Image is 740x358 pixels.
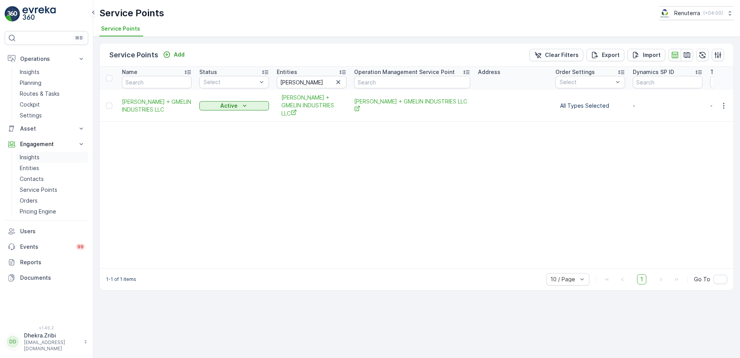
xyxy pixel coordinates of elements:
[20,164,39,172] p: Entities
[20,79,41,87] p: Planning
[277,76,346,88] input: Search
[122,98,192,114] a: ZELLER + GMELIN INDUSTRIES LLC
[5,121,88,136] button: Asset
[560,102,620,110] p: All Types Selected
[17,206,88,217] a: Pricing Engine
[5,325,88,330] span: v 1.49.2
[659,9,671,17] img: Screenshot_2024-07-26_at_13.33.01.png
[24,339,80,352] p: [EMAIL_ADDRESS][DOMAIN_NAME]
[17,163,88,174] a: Entities
[17,99,88,110] a: Cockpit
[478,68,500,76] p: Address
[20,55,73,63] p: Operations
[633,68,674,76] p: Dynamics SP ID
[5,239,88,255] a: Events99
[122,76,192,88] input: Search
[17,152,88,163] a: Insights
[174,51,185,59] p: Add
[7,336,19,348] div: DD
[694,275,710,283] span: Go To
[20,90,60,98] p: Routes & Tasks
[20,274,85,282] p: Documents
[109,50,158,60] p: Service Points
[77,244,84,250] p: 99
[20,68,39,76] p: Insights
[281,94,342,117] a: ZELLER + GMELIN INDUSTRIES LLC
[627,49,665,61] button: Import
[20,243,71,251] p: Events
[122,98,192,114] span: [PERSON_NAME] + GMELIN INDUSTRIES LLC
[20,208,56,215] p: Pricing Engine
[199,68,217,76] p: Status
[703,10,723,16] p: ( +04:00 )
[199,101,269,110] button: Active
[17,110,88,121] a: Settings
[20,258,85,266] p: Reports
[17,77,88,88] a: Planning
[17,88,88,99] a: Routes & Tasks
[5,255,88,270] a: Reports
[643,51,661,59] p: Import
[17,174,88,184] a: Contacts
[17,184,88,195] a: Service Points
[106,276,136,282] p: 1-1 of 1 items
[5,332,88,352] button: DDDhekra.Zribi[EMAIL_ADDRESS][DOMAIN_NAME]
[354,98,470,114] span: [PERSON_NAME] + GMELIN INDUSTRIES LLC
[277,68,297,76] p: Entities
[674,9,700,17] p: Renuterra
[20,153,39,161] p: Insights
[659,6,734,20] button: Renuterra(+04:00)
[106,103,112,109] div: Toggle Row Selected
[281,94,342,117] span: [PERSON_NAME] + GMELIN INDUSTRIES LLC
[354,98,470,114] a: ZELLER + GMELIN INDUSTRIES LLC
[20,140,73,148] p: Engagement
[5,51,88,67] button: Operations
[20,186,57,194] p: Service Points
[20,227,85,235] p: Users
[586,49,624,61] button: Export
[220,102,238,110] p: Active
[122,68,137,76] p: Name
[637,274,646,284] span: 1
[602,51,620,59] p: Export
[20,175,44,183] p: Contacts
[5,270,88,286] a: Documents
[629,90,706,122] td: -
[20,101,40,108] p: Cockpit
[75,35,83,41] p: ⌘B
[24,332,80,339] p: Dhekra.Zribi
[529,49,583,61] button: Clear Filters
[5,6,20,22] img: logo
[20,197,38,205] p: Orders
[101,25,140,33] span: Service Points
[20,125,73,133] p: Asset
[5,136,88,152] button: Engagement
[354,76,470,88] input: Search
[354,68,455,76] p: Operation Management Service Point
[633,76,702,88] input: Search
[22,6,56,22] img: logo_light-DOdMpM7g.png
[17,67,88,77] a: Insights
[545,51,579,59] p: Clear Filters
[160,50,188,59] button: Add
[17,195,88,206] a: Orders
[204,78,257,86] p: Select
[560,78,613,86] p: Select
[20,112,42,119] p: Settings
[555,68,595,76] p: Order Settings
[5,224,88,239] a: Users
[99,7,164,19] p: Service Points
